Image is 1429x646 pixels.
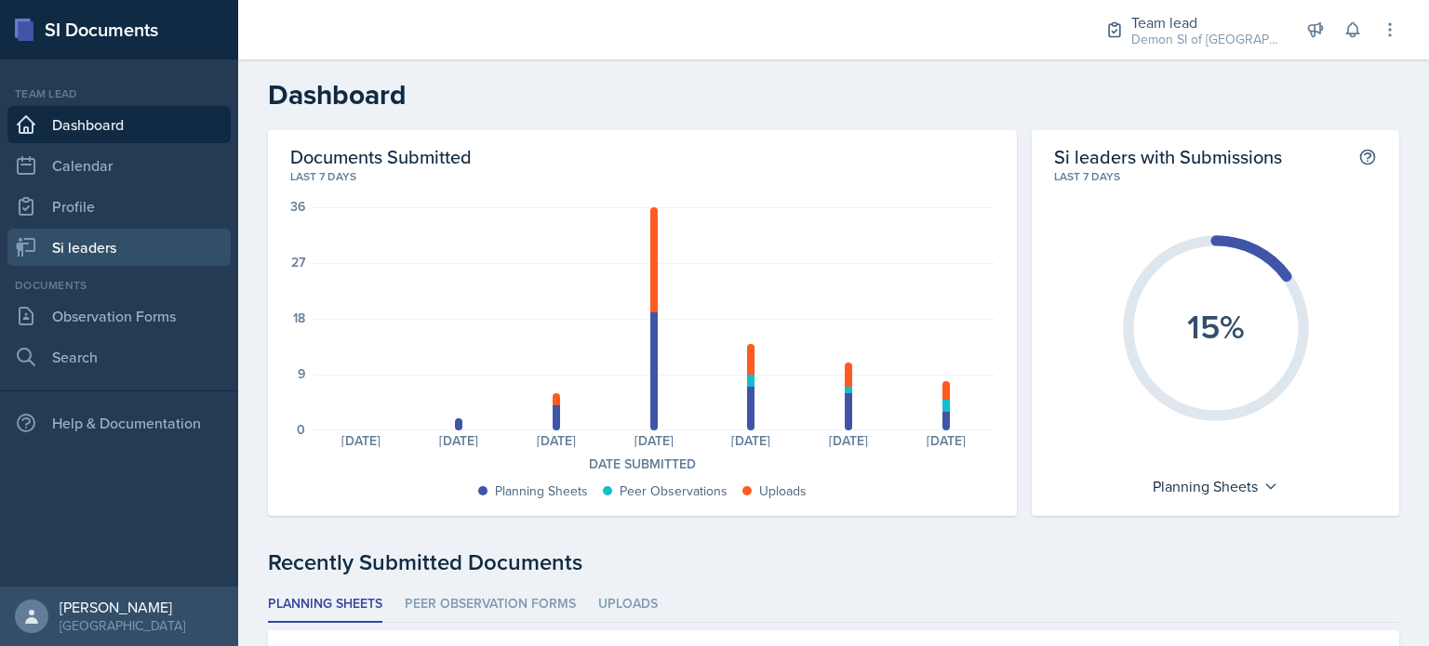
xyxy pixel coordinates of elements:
[268,587,382,623] li: Planning Sheets
[60,616,185,635] div: [GEOGRAPHIC_DATA]
[268,546,1399,579] div: Recently Submitted Documents
[293,311,305,324] div: 18
[7,338,231,376] a: Search
[60,598,185,616] div: [PERSON_NAME]
[290,200,305,213] div: 36
[7,188,231,225] a: Profile
[620,481,728,501] div: Peer Observations
[291,256,305,269] div: 27
[1187,302,1245,350] text: 15%
[702,434,800,447] div: [DATE]
[7,86,231,102] div: Team lead
[800,434,898,447] div: [DATE]
[7,147,231,184] a: Calendar
[508,434,606,447] div: [DATE]
[1131,30,1280,49] div: Demon SI of [GEOGRAPHIC_DATA] / Fall 2025
[7,106,231,143] a: Dashboard
[1054,168,1377,185] div: Last 7 days
[1143,471,1288,501] div: Planning Sheets
[1131,11,1280,33] div: Team lead
[410,434,508,447] div: [DATE]
[268,78,1399,112] h2: Dashboard
[290,145,995,168] h2: Documents Submitted
[297,423,305,436] div: 0
[7,229,231,266] a: Si leaders
[1054,145,1282,168] h2: Si leaders with Submissions
[598,587,658,623] li: Uploads
[298,367,305,380] div: 9
[7,297,231,335] a: Observation Forms
[405,587,576,623] li: Peer Observation Forms
[898,434,995,447] div: [DATE]
[7,277,231,294] div: Documents
[495,481,588,501] div: Planning Sheets
[290,455,995,474] div: Date Submitted
[7,404,231,442] div: Help & Documentation
[290,168,995,185] div: Last 7 days
[605,434,702,447] div: [DATE]
[759,481,807,501] div: Uploads
[313,434,410,447] div: [DATE]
